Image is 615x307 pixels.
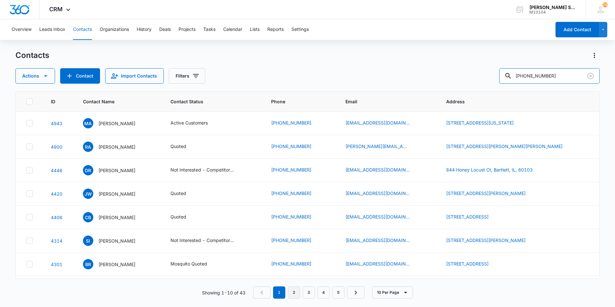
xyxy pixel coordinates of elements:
div: Contact Status - Quoted - Select to Edit Field [170,143,198,151]
a: Navigate to contact details page for Rommel Alvarez [51,144,62,150]
div: Address - 665 Tennyson Dr, Wheaton, IL, 60189 - Select to Edit Field [446,143,574,151]
button: Deals [159,19,171,40]
span: JW [83,189,93,199]
button: Actions [15,68,55,84]
button: Add Contact [60,68,100,84]
div: notifications count [602,2,608,7]
a: Page 4 [317,286,330,299]
div: Contact Status - Not Interested - Competitor, Quoted - Select to Edit Field [170,237,246,245]
a: [STREET_ADDRESS][PERSON_NAME] [446,191,526,196]
span: MA [83,118,93,128]
div: Email - bbop48@ymail.com - Select to Edit Field [345,190,421,198]
a: [EMAIL_ADDRESS][DOMAIN_NAME] [345,119,410,126]
p: [PERSON_NAME] [98,214,135,221]
div: Not Interested - Competitor, Quoted [170,237,235,244]
a: Navigate to contact details page for MARVINIA ANDERSON [51,121,62,126]
div: Contact Name - Cheryl Barrett - Select to Edit Field [83,212,147,222]
div: Contact Name - MARVINIA ANDERSON - Select to Edit Field [83,118,147,128]
a: Navigate to contact details page for Brenda Racila [51,262,62,267]
span: Contact Name [83,98,146,105]
p: [PERSON_NAME] [98,261,135,268]
span: RA [83,142,93,152]
div: Phone - (773) 619-4232 - Select to Edit Field [271,260,323,268]
nav: Pagination [253,286,364,299]
a: Navigate to contact details page for Cheryl Barrett [51,215,62,220]
div: Address - 2509 sycamore drive, Dyer, Indiana, 46311 - Select to Edit Field [446,119,525,127]
button: Contacts [73,19,92,40]
span: DR [83,165,93,175]
div: Contact Status - Quoted - Select to Edit Field [170,213,198,221]
button: Settings [291,19,309,40]
div: Contact Status - Active Customers - Select to Edit Field [170,119,219,127]
div: Phone - (773) 673-3092 - Select to Edit Field [271,237,323,245]
button: Actions [589,50,600,60]
div: Address - 7s373 Midfield Dr, Aurora, IL, 60506, United States - Select to Edit Field [446,260,500,268]
div: Quoted [170,213,186,220]
div: Address - 348 Dover Lane, Trophy Club, TX, 76262 - Select to Edit Field [446,213,500,221]
a: [STREET_ADDRESS][PERSON_NAME][PERSON_NAME] [446,144,563,149]
span: BR [83,259,93,269]
div: Contact Status - Quoted - Select to Edit Field [170,190,198,198]
a: [EMAIL_ADDRESS][DOMAIN_NAME] [345,213,410,220]
button: Lists [250,19,260,40]
div: Phone - (773) 398-2888 - Select to Edit Field [271,166,323,174]
a: [PHONE_NUMBER] [271,213,311,220]
div: Not Interested - Competitor, Quoted [170,166,235,173]
a: Page 5 [332,286,344,299]
button: Calendar [223,19,242,40]
a: [EMAIL_ADDRESS][DOMAIN_NAME] [345,190,410,197]
button: 10 Per Page [372,286,413,299]
div: Contact Status - Not Interested - Competitor, Quoted - Select to Edit Field [170,166,246,174]
a: [STREET_ADDRESS][US_STATE] [446,120,514,126]
a: [STREET_ADDRESS][PERSON_NAME] [446,237,526,243]
a: [PHONE_NUMBER] [271,260,311,267]
div: Phone - (773) 682-9559 - Select to Edit Field [271,119,323,127]
div: Quoted [170,143,186,150]
span: ID [51,98,58,105]
div: Address - 1833 W 20th ave, Gary, IN, 46404 - Select to Edit Field [446,190,537,198]
div: Contact Status - Mosquito Quoted - Select to Edit Field [170,260,219,268]
div: account name [529,5,576,10]
button: Projects [179,19,196,40]
div: Phone - (817) 773-3572 - Select to Edit Field [271,213,323,221]
div: account id [529,10,576,14]
div: Contact Name - Brenda Racila - Select to Edit Field [83,259,147,269]
a: [PHONE_NUMBER] [271,143,311,150]
a: Navigate to contact details page for Dan Rumishek [51,168,62,173]
div: Contact Name - Joseph Williams - Select to Edit Field [83,189,147,199]
input: Search Contacts [499,68,600,84]
div: Email - danrumishek@gmail.com - Select to Edit Field [345,166,421,174]
a: Page 2 [288,286,300,299]
div: Mosquito Quoted [170,260,207,267]
a: [STREET_ADDRESS] [446,261,489,266]
p: [PERSON_NAME] [98,144,135,150]
button: Add Contact [555,22,599,37]
button: Leads Inbox [39,19,65,40]
a: [PHONE_NUMBER] [271,166,311,173]
button: History [137,19,151,40]
div: Contact Name - sado ibrahim - Select to Edit Field [83,236,147,246]
button: Clear [585,71,596,81]
a: Navigate to contact details page for Joseph Williams [51,191,62,197]
a: [EMAIL_ADDRESS][DOMAIN_NAME] [345,237,410,244]
div: Email - sadoibrahim130@gmail.com - Select to Edit Field [345,237,421,245]
a: [PHONE_NUMBER] [271,190,311,197]
a: [PERSON_NAME][EMAIL_ADDRESS][PERSON_NAME][DOMAIN_NAME] [345,143,410,150]
button: Reports [267,19,284,40]
button: Tasks [203,19,216,40]
div: Active Customers [170,119,208,126]
span: Phone [271,98,320,105]
div: Contact Name - Rommel Alvarez - Select to Edit Field [83,142,147,152]
h1: Contacts [15,51,49,60]
div: Address - 844 Honey Locust Ct, Bartlett, IL, 60103 - Select to Edit Field [446,166,544,174]
button: Overview [12,19,32,40]
a: 844 Honey Locust Ct, Bartlett, IL, 60103 [446,167,533,172]
div: Phone - (773) 420-9349 - Select to Edit Field [271,190,323,198]
div: Address - 2130 Summerlin Dr, Aurora, IL, 60503 - Select to Edit Field [446,237,537,245]
div: Email - brendaracila@gmail.com - Select to Edit Field [345,260,421,268]
button: Filters [169,68,205,84]
span: si [83,236,93,246]
a: Page 3 [303,286,315,299]
div: Quoted [170,190,186,197]
button: Organizations [100,19,129,40]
